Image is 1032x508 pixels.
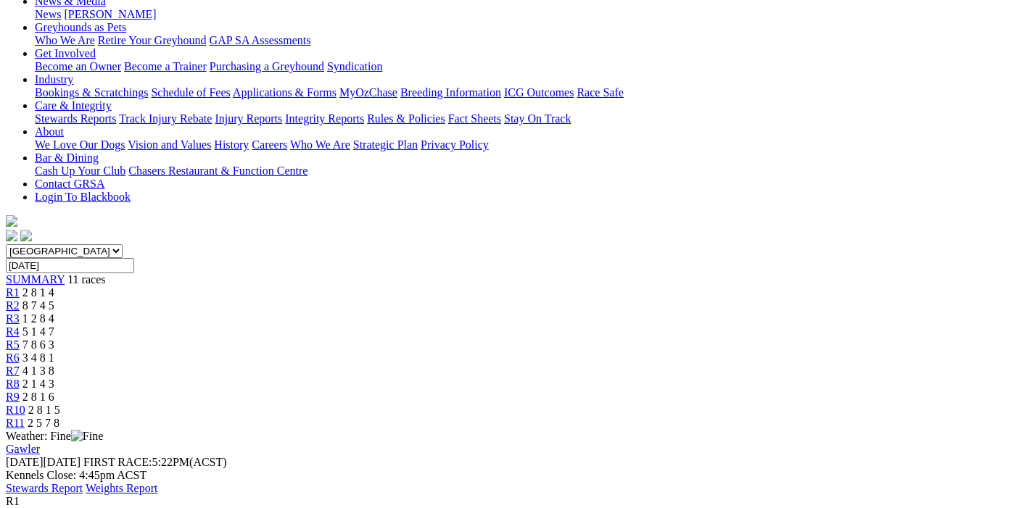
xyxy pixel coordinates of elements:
[98,34,207,46] a: Retire Your Greyhound
[327,60,382,72] a: Syndication
[35,125,64,138] a: About
[35,86,1026,99] div: Industry
[6,391,20,403] a: R9
[86,482,158,494] a: Weights Report
[6,456,81,468] span: [DATE]
[35,21,126,33] a: Greyhounds as Pets
[35,99,112,112] a: Care & Integrity
[83,456,152,468] span: FIRST RACE:
[35,191,131,203] a: Login To Blackbook
[6,365,20,377] a: R7
[6,286,20,299] a: R1
[6,378,20,390] a: R8
[6,258,134,273] input: Select date
[119,112,212,125] a: Track Injury Rebate
[6,215,17,227] img: logo-grsa-white.png
[210,34,311,46] a: GAP SA Assessments
[6,404,25,416] a: R10
[35,165,1026,178] div: Bar & Dining
[6,299,20,312] a: R2
[35,47,96,59] a: Get Involved
[215,112,282,125] a: Injury Reports
[504,86,574,99] a: ICG Outcomes
[83,456,227,468] span: 5:22PM(ACST)
[35,8,61,20] a: News
[35,138,125,151] a: We Love Our Dogs
[6,312,20,325] a: R3
[28,404,60,416] span: 2 8 1 5
[35,73,73,86] a: Industry
[6,443,40,455] a: Gawler
[128,138,211,151] a: Vision and Values
[71,430,103,443] img: Fine
[22,325,54,338] span: 5 1 4 7
[285,112,364,125] a: Integrity Reports
[6,351,20,364] a: R6
[504,112,571,125] a: Stay On Track
[6,469,1026,482] div: Kennels Close: 4:45pm ACST
[421,138,489,151] a: Privacy Policy
[128,165,307,177] a: Chasers Restaurant & Function Centre
[214,138,249,151] a: History
[233,86,337,99] a: Applications & Forms
[6,495,20,507] span: R1
[151,86,230,99] a: Schedule of Fees
[67,273,105,286] span: 11 races
[22,286,54,299] span: 2 8 1 4
[6,482,83,494] a: Stewards Report
[22,365,54,377] span: 4 1 3 8
[6,325,20,338] a: R4
[35,86,148,99] a: Bookings & Scratchings
[22,351,54,364] span: 3 4 8 1
[6,230,17,241] img: facebook.svg
[28,417,59,429] span: 2 5 7 8
[6,417,25,429] a: R11
[6,338,20,351] a: R5
[290,138,350,151] a: Who We Are
[22,378,54,390] span: 2 1 4 3
[124,60,207,72] a: Become a Trainer
[6,456,44,468] span: [DATE]
[22,312,54,325] span: 1 2 8 4
[35,60,1026,73] div: Get Involved
[577,86,623,99] a: Race Safe
[35,112,116,125] a: Stewards Reports
[367,112,445,125] a: Rules & Policies
[64,8,156,20] a: [PERSON_NAME]
[339,86,397,99] a: MyOzChase
[35,112,1026,125] div: Care & Integrity
[353,138,418,151] a: Strategic Plan
[22,338,54,351] span: 7 8 6 3
[6,273,65,286] a: SUMMARY
[448,112,501,125] a: Fact Sheets
[35,138,1026,151] div: About
[22,391,54,403] span: 2 8 1 6
[35,151,99,164] a: Bar & Dining
[35,8,1026,21] div: News & Media
[35,165,125,177] a: Cash Up Your Club
[35,34,95,46] a: Who We Are
[22,299,54,312] span: 8 7 4 5
[35,34,1026,47] div: Greyhounds as Pets
[6,430,103,442] span: Weather: Fine
[35,60,121,72] a: Become an Owner
[252,138,287,151] a: Careers
[20,230,32,241] img: twitter.svg
[400,86,501,99] a: Breeding Information
[210,60,324,72] a: Purchasing a Greyhound
[35,178,104,190] a: Contact GRSA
